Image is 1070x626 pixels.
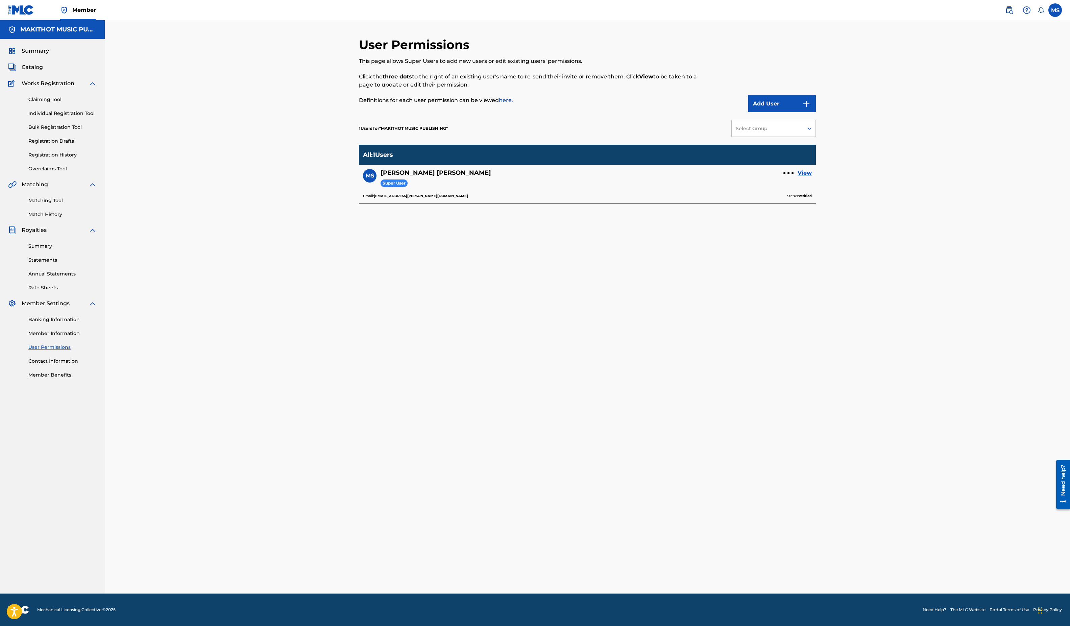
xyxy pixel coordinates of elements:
[22,79,74,88] span: Works Registration
[639,73,653,80] strong: View
[60,6,68,14] img: Top Rightsholder
[1048,3,1062,17] div: User Menu
[748,95,816,112] button: Add User
[28,284,97,291] a: Rate Sheets
[22,47,49,55] span: Summary
[28,243,97,250] a: Summary
[374,194,468,198] b: [EMAIL_ADDRESS][PERSON_NAME][DOMAIN_NAME]
[28,316,97,323] a: Banking Information
[1051,457,1070,511] iframe: Resource Center
[22,63,43,71] span: Catalog
[8,47,16,55] img: Summary
[28,344,97,351] a: User Permissions
[89,180,97,189] img: expand
[736,125,799,132] div: Select Group
[1005,6,1013,14] img: search
[22,180,48,189] span: Matching
[381,179,408,187] span: Super User
[990,607,1029,613] a: Portal Terms of Use
[28,96,97,103] a: Claiming Tool
[1023,6,1031,14] img: help
[28,138,97,145] a: Registration Drafts
[499,97,513,103] a: here.
[8,63,43,71] a: CatalogCatalog
[366,172,374,180] span: MS
[383,73,412,80] strong: three dots
[28,124,97,131] a: Bulk Registration Tool
[923,607,946,613] a: Need Help?
[8,5,34,15] img: MLC Logo
[28,151,97,159] a: Registration History
[28,371,97,379] a: Member Benefits
[37,607,116,613] span: Mechanical Licensing Collective © 2025
[28,165,97,172] a: Overclaims Tool
[798,169,812,177] a: View
[8,606,29,614] img: logo
[1038,7,1044,14] div: Notifications
[8,79,17,88] img: Works Registration
[359,57,711,65] p: This page allows Super Users to add new users or edit existing users' permissions.
[359,37,473,52] h2: User Permissions
[8,226,16,234] img: Royalties
[20,26,97,33] h5: MAKITHOT MUSIC PUBLISHING
[802,100,810,108] img: 9d2ae6d4665cec9f34b9.svg
[28,270,97,278] a: Annual Statements
[8,180,17,189] img: Matching
[359,73,711,89] p: Click the to the right of an existing user's name to re-send their invite or remove them. Click t...
[359,96,711,104] p: Definitions for each user permission can be viewed
[28,211,97,218] a: Match History
[1020,3,1033,17] div: Help
[89,79,97,88] img: expand
[28,197,97,204] a: Matching Tool
[8,63,16,71] img: Catalog
[1038,600,1042,621] div: Drag
[799,194,812,198] b: Verified
[381,169,491,177] h5: Michael Snoddy
[363,193,468,199] p: Email:
[89,299,97,308] img: expand
[28,330,97,337] a: Member Information
[28,110,97,117] a: Individual Registration Tool
[28,257,97,264] a: Statements
[8,47,49,55] a: SummarySummary
[950,607,986,613] a: The MLC Website
[72,6,96,14] span: Member
[363,151,393,159] p: All : 1 Users
[22,226,47,234] span: Royalties
[1033,607,1062,613] a: Privacy Policy
[28,358,97,365] a: Contact Information
[787,193,812,199] p: Status:
[8,26,16,34] img: Accounts
[379,126,448,131] span: MAKITHOT MUSIC PUBLISHING
[22,299,70,308] span: Member Settings
[8,299,16,308] img: Member Settings
[89,226,97,234] img: expand
[1002,3,1016,17] a: Public Search
[1036,594,1070,626] iframe: Chat Widget
[359,126,379,131] span: 1 Users for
